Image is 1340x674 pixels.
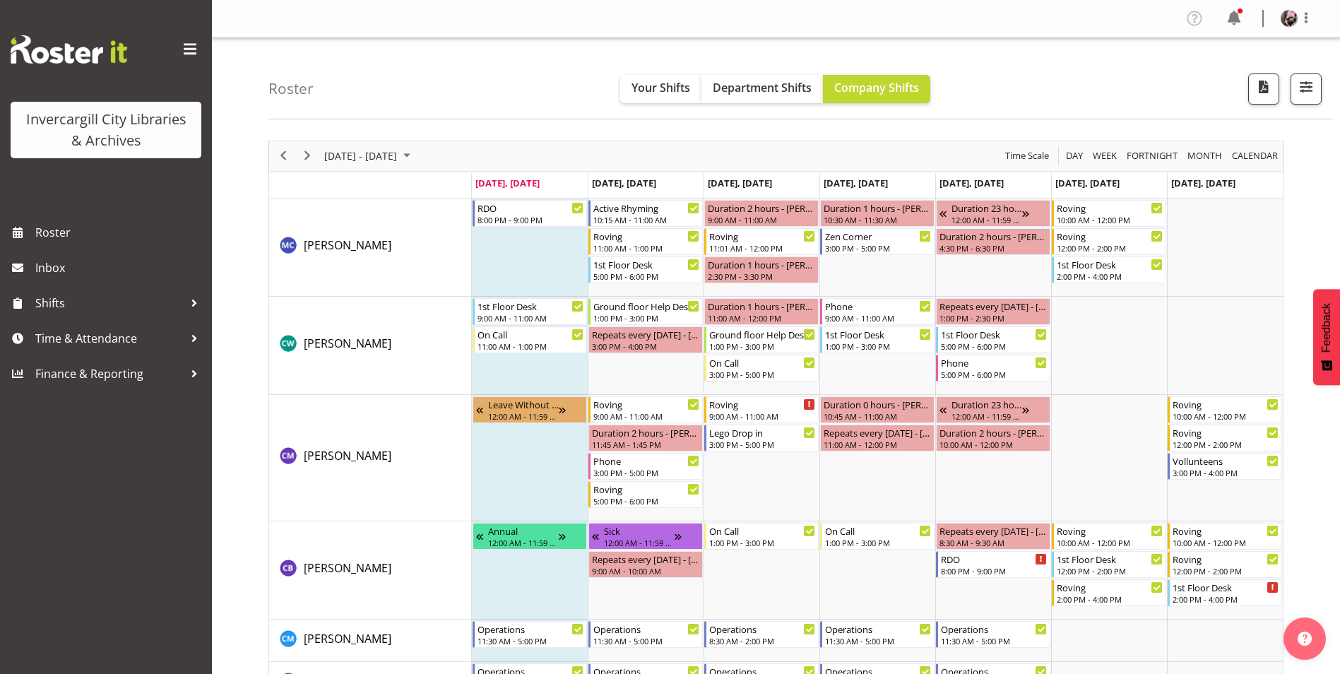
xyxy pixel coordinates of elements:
[824,201,931,215] div: Duration 1 hours - [PERSON_NAME]
[824,410,931,422] div: 10:45 AM - 11:00 AM
[1173,593,1279,605] div: 2:00 PM - 4:00 PM
[322,147,417,165] button: October 2025
[824,425,931,439] div: Repeats every [DATE] - [PERSON_NAME]
[473,200,587,227] div: Aurora Catu"s event - RDO Begin From Monday, October 6, 2025 at 8:00:00 PM GMT+13:00 Ends At Mond...
[820,621,935,648] div: Cindy Mulrooney"s event - Operations Begin From Thursday, October 9, 2025 at 11:30:00 AM GMT+13:0...
[704,200,819,227] div: Aurora Catu"s event - Duration 2 hours - Aurora Catu Begin From Wednesday, October 8, 2025 at 9:0...
[1173,425,1279,439] div: Roving
[1052,551,1166,578] div: Chris Broad"s event - 1st Floor Desk Begin From Saturday, October 11, 2025 at 12:00:00 PM GMT+13:...
[593,635,699,646] div: 11:30 AM - 5:00 PM
[268,81,314,97] h4: Roster
[1052,579,1166,606] div: Chris Broad"s event - Roving Begin From Saturday, October 11, 2025 at 2:00:00 PM GMT+13:00 Ends A...
[298,147,317,165] button: Next
[604,537,675,548] div: 12:00 AM - 11:59 PM
[269,199,472,297] td: Aurora Catu resource
[709,635,815,646] div: 8:30 AM - 2:00 PM
[604,524,675,538] div: Sick
[709,397,815,411] div: Roving
[473,621,587,648] div: Cindy Mulrooney"s event - Operations Begin From Monday, October 6, 2025 at 11:30:00 AM GMT+13:00 ...
[825,327,931,341] div: 1st Floor Desk
[588,481,703,508] div: Chamique Mamolo"s event - Roving Begin From Tuesday, October 7, 2025 at 5:00:00 PM GMT+13:00 Ends...
[592,439,699,450] div: 11:45 AM - 1:45 PM
[488,537,559,548] div: 12:00 AM - 11:59 PM
[939,229,1047,243] div: Duration 2 hours - [PERSON_NAME]
[323,147,398,165] span: [DATE] - [DATE]
[1125,147,1180,165] button: Fortnight
[35,257,205,278] span: Inbox
[825,341,931,352] div: 1:00 PM - 3:00 PM
[1173,552,1279,566] div: Roving
[936,200,1050,227] div: Aurora Catu"s event - Duration 23 hours - Aurora Catu Begin From Friday, October 10, 2025 at 12:0...
[304,630,391,647] a: [PERSON_NAME]
[825,537,931,548] div: 1:00 PM - 3:00 PM
[936,326,1050,353] div: Catherine Wilson"s event - 1st Floor Desk Begin From Friday, October 10, 2025 at 5:00:00 PM GMT+1...
[588,326,703,353] div: Catherine Wilson"s event - Repeats every tuesday - Catherine Wilson Begin From Tuesday, October 7...
[936,621,1050,648] div: Cindy Mulrooney"s event - Operations Begin From Friday, October 10, 2025 at 11:30:00 AM GMT+13:00...
[939,524,1047,538] div: Repeats every [DATE] - [PERSON_NAME]
[304,631,391,646] span: [PERSON_NAME]
[35,222,205,243] span: Roster
[704,425,819,451] div: Chamique Mamolo"s event - Lego Drop in Begin From Wednesday, October 8, 2025 at 3:00:00 PM GMT+13...
[1091,147,1118,165] span: Week
[939,299,1047,313] div: Repeats every [DATE] - [PERSON_NAME]
[25,109,187,151] div: Invercargill City Libraries & Archives
[941,341,1047,352] div: 5:00 PM - 6:00 PM
[1231,147,1279,165] span: calendar
[951,214,1022,225] div: 12:00 AM - 11:59 PM
[824,397,931,411] div: Duration 0 hours - [PERSON_NAME]
[820,228,935,255] div: Aurora Catu"s event - Zen Corner Begin From Thursday, October 9, 2025 at 3:00:00 PM GMT+13:00 End...
[1057,229,1163,243] div: Roving
[709,439,815,450] div: 3:00 PM - 5:00 PM
[593,214,699,225] div: 10:15 AM - 11:00 AM
[951,397,1022,411] div: Duration 23 hours - [PERSON_NAME]
[1057,271,1163,282] div: 2:00 PM - 4:00 PM
[704,621,819,648] div: Cindy Mulrooney"s event - Operations Begin From Wednesday, October 8, 2025 at 8:30:00 AM GMT+13:0...
[473,523,587,550] div: Chris Broad"s event - Annual Begin From Monday, October 6, 2025 at 12:00:00 AM GMT+13:00 Ends At ...
[941,635,1047,646] div: 11:30 AM - 5:00 PM
[704,523,819,550] div: Chris Broad"s event - On Call Begin From Wednesday, October 8, 2025 at 1:00:00 PM GMT+13:00 Ends ...
[824,214,931,225] div: 10:30 AM - 11:30 AM
[820,396,935,423] div: Chamique Mamolo"s event - Duration 0 hours - Chamique Mamolo Begin From Thursday, October 9, 2025...
[1168,396,1282,423] div: Chamique Mamolo"s event - Roving Begin From Sunday, October 12, 2025 at 10:00:00 AM GMT+13:00 End...
[1173,439,1279,450] div: 12:00 PM - 2:00 PM
[473,298,587,325] div: Catherine Wilson"s event - 1st Floor Desk Begin From Monday, October 6, 2025 at 9:00:00 AM GMT+13...
[709,622,815,636] div: Operations
[35,292,184,314] span: Shifts
[709,229,815,243] div: Roving
[941,552,1047,566] div: RDO
[713,80,812,95] span: Department Shifts
[1248,73,1279,105] button: Download a PDF of the roster according to the set date range.
[825,299,931,313] div: Phone
[593,229,699,243] div: Roving
[1057,552,1163,566] div: 1st Floor Desk
[1173,537,1279,548] div: 10:00 AM - 12:00 PM
[1052,228,1166,255] div: Aurora Catu"s event - Roving Begin From Saturday, October 11, 2025 at 12:00:00 PM GMT+13:00 Ends ...
[936,228,1050,255] div: Aurora Catu"s event - Duration 2 hours - Aurora Catu Begin From Friday, October 10, 2025 at 4:30:...
[11,35,127,64] img: Rosterit website logo
[704,396,819,423] div: Chamique Mamolo"s event - Roving Begin From Wednesday, October 8, 2025 at 9:00:00 AM GMT+13:00 En...
[941,369,1047,380] div: 5:00 PM - 6:00 PM
[701,75,823,103] button: Department Shifts
[304,335,391,352] a: [PERSON_NAME]
[1173,524,1279,538] div: Roving
[1168,523,1282,550] div: Chris Broad"s event - Roving Begin From Sunday, October 12, 2025 at 10:00:00 AM GMT+13:00 Ends At...
[478,201,583,215] div: RDO
[704,298,819,325] div: Catherine Wilson"s event - Duration 1 hours - Catherine Wilson Begin From Wednesday, October 8, 2...
[939,425,1047,439] div: Duration 2 hours - [PERSON_NAME]
[708,214,815,225] div: 9:00 AM - 11:00 AM
[319,141,419,171] div: October 06 - 12, 2025
[304,448,391,463] span: [PERSON_NAME]
[825,242,931,254] div: 3:00 PM - 5:00 PM
[593,312,699,324] div: 1:00 PM - 3:00 PM
[271,141,295,171] div: previous period
[709,537,815,548] div: 1:00 PM - 3:00 PM
[939,242,1047,254] div: 4:30 PM - 6:30 PM
[473,326,587,353] div: Catherine Wilson"s event - On Call Begin From Monday, October 6, 2025 at 11:00:00 AM GMT+13:00 En...
[475,177,540,189] span: [DATE], [DATE]
[708,177,772,189] span: [DATE], [DATE]
[709,355,815,369] div: On Call
[820,326,935,353] div: Catherine Wilson"s event - 1st Floor Desk Begin From Thursday, October 9, 2025 at 1:00:00 PM GMT+...
[304,237,391,253] span: [PERSON_NAME]
[592,177,656,189] span: [DATE], [DATE]
[1230,147,1281,165] button: Month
